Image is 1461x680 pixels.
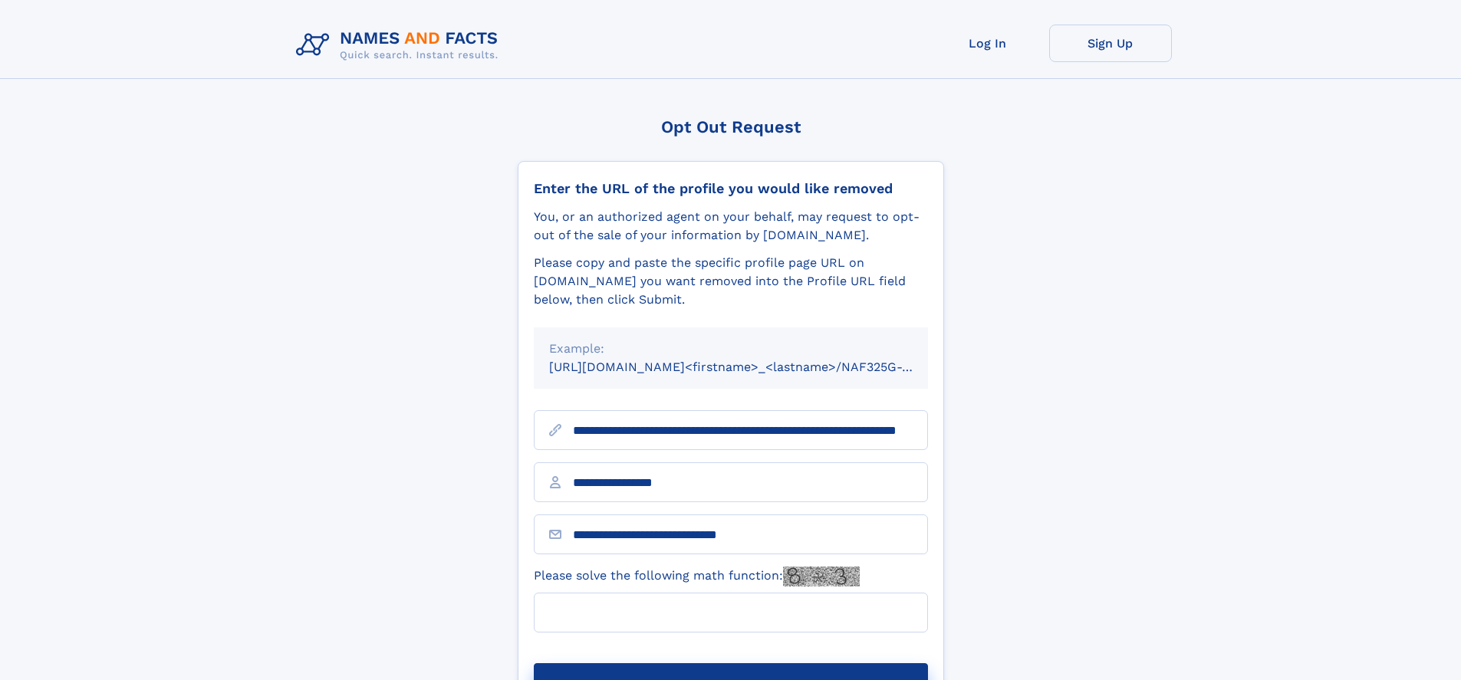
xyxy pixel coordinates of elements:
div: Opt Out Request [518,117,944,136]
label: Please solve the following math function: [534,567,860,586]
a: Log In [926,25,1049,62]
small: [URL][DOMAIN_NAME]<firstname>_<lastname>/NAF325G-xxxxxxxx [549,360,957,374]
div: Example: [549,340,913,358]
div: Please copy and paste the specific profile page URL on [DOMAIN_NAME] you want removed into the Pr... [534,254,928,309]
div: Enter the URL of the profile you would like removed [534,180,928,197]
div: You, or an authorized agent on your behalf, may request to opt-out of the sale of your informatio... [534,208,928,245]
a: Sign Up [1049,25,1172,62]
img: Logo Names and Facts [290,25,511,66]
